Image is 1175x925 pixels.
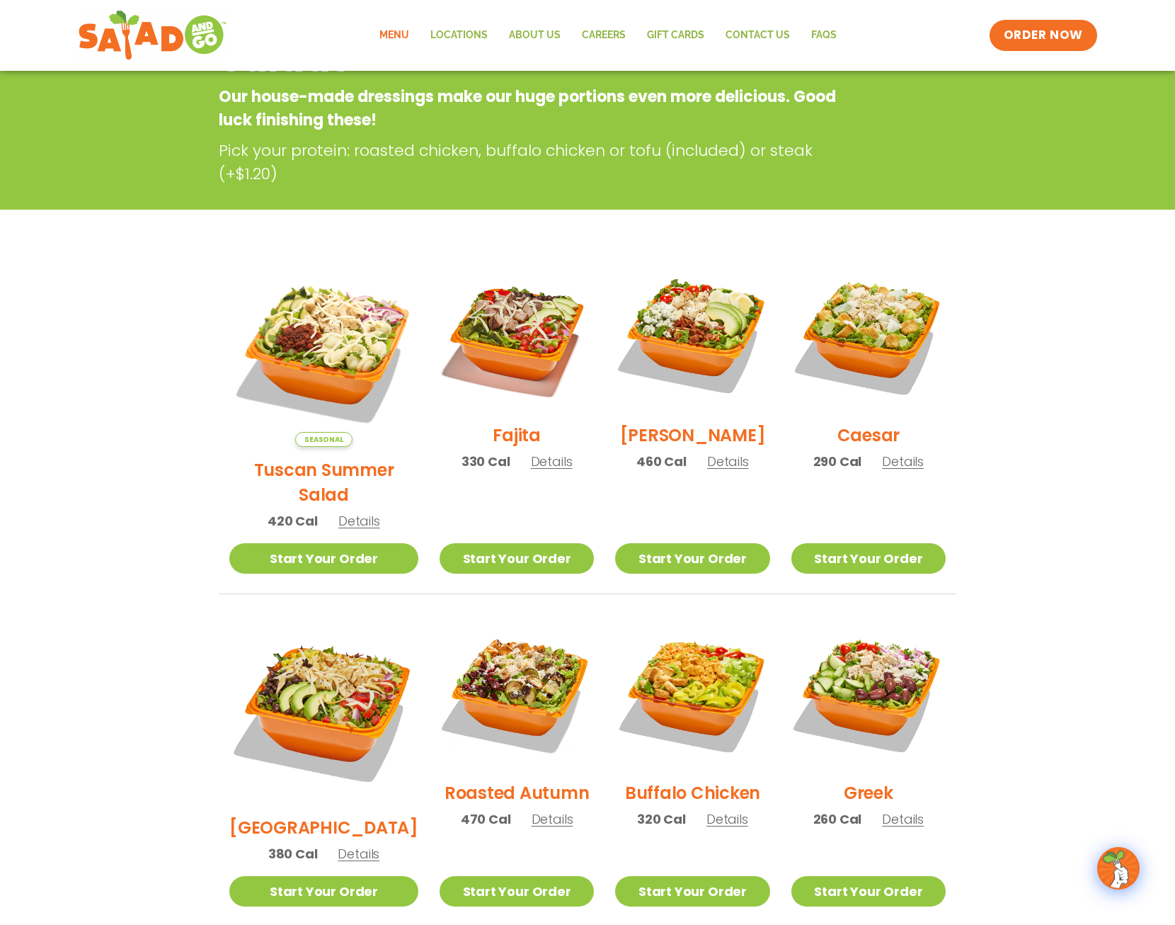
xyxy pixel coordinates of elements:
[620,423,766,448] h2: [PERSON_NAME]
[801,19,847,52] a: FAQs
[571,19,636,52] a: Careers
[229,258,418,447] img: Product photo for Tuscan Summer Salad
[715,19,801,52] a: Contact Us
[990,20,1097,51] a: ORDER NOW
[268,844,318,863] span: 380 Cal
[268,511,318,530] span: 420 Cal
[219,85,842,132] p: Our house-made dressings make our huge portions even more delicious. Good luck finishing these!
[498,19,571,52] a: About Us
[615,876,769,907] a: Start Your Order
[707,453,749,470] span: Details
[636,452,687,471] span: 460 Cal
[882,453,924,470] span: Details
[532,810,573,828] span: Details
[1099,849,1138,888] img: wpChatIcon
[440,258,594,412] img: Product photo for Fajita Salad
[369,19,847,52] nav: Menu
[461,810,511,829] span: 470 Cal
[420,19,498,52] a: Locations
[706,810,748,828] span: Details
[1004,27,1083,44] span: ORDER NOW
[493,423,541,448] h2: Fajita
[338,512,380,530] span: Details
[462,452,510,471] span: 330 Cal
[637,810,686,829] span: 320 Cal
[615,615,769,770] img: Product photo for Buffalo Chicken Salad
[78,7,227,64] img: new-SAG-logo-768×292
[229,543,418,574] a: Start Your Order
[229,458,418,507] h2: Tuscan Summer Salad
[837,423,900,448] h2: Caesar
[440,876,594,907] a: Start Your Order
[445,781,590,805] h2: Roasted Autumn
[813,452,862,471] span: 290 Cal
[229,876,418,907] a: Start Your Order
[440,615,594,770] img: Product photo for Roasted Autumn Salad
[813,810,862,829] span: 260 Cal
[791,876,946,907] a: Start Your Order
[791,543,946,574] a: Start Your Order
[636,19,715,52] a: GIFT CARDS
[369,19,420,52] a: Menu
[338,845,379,863] span: Details
[295,432,352,447] span: Seasonal
[229,615,418,805] img: Product photo for BBQ Ranch Salad
[615,258,769,412] img: Product photo for Cobb Salad
[531,453,573,470] span: Details
[791,258,946,412] img: Product photo for Caesar Salad
[219,139,849,186] p: Pick your protein: roasted chicken, buffalo chicken or tofu (included) or steak (+$1.20)
[440,543,594,574] a: Start Your Order
[882,810,924,828] span: Details
[229,815,418,840] h2: [GEOGRAPHIC_DATA]
[625,781,760,805] h2: Buffalo Chicken
[791,615,946,770] img: Product photo for Greek Salad
[844,781,893,805] h2: Greek
[615,543,769,574] a: Start Your Order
